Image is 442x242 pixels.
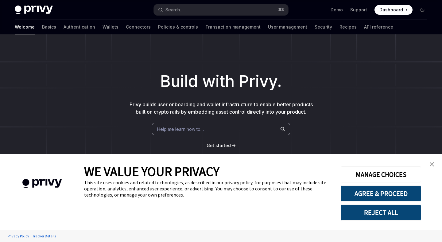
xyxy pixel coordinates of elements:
a: Tracker Details [31,231,57,241]
a: Privacy Policy [6,231,31,241]
img: company logo [9,170,75,197]
a: User management [268,20,307,34]
a: Recipes [339,20,357,34]
img: close banner [430,162,434,166]
a: Wallets [103,20,118,34]
button: Search...⌘K [154,4,288,15]
button: Toggle dark mode [417,5,427,15]
span: Get started [207,143,231,148]
a: close banner [426,158,438,170]
a: Basics [42,20,56,34]
a: Support [350,7,367,13]
img: dark logo [15,6,53,14]
span: ⌘ K [278,7,285,12]
a: Authentication [64,20,95,34]
span: Help me learn how to… [157,126,204,132]
button: REJECT ALL [341,205,421,221]
span: Dashboard [379,7,403,13]
a: Policies & controls [158,20,198,34]
a: Transaction management [205,20,261,34]
div: This site uses cookies and related technologies, as described in our privacy policy, for purposes... [84,179,331,198]
a: Demo [331,7,343,13]
a: Dashboard [374,5,413,15]
a: API reference [364,20,393,34]
a: Get started [207,142,231,149]
span: Privy builds user onboarding and wallet infrastructure to enable better products built on crypto ... [130,101,313,115]
h1: Build with Privy. [10,69,432,93]
span: WE VALUE YOUR PRIVACY [84,163,219,179]
a: Welcome [15,20,35,34]
button: MANAGE CHOICES [341,166,421,182]
a: Connectors [126,20,151,34]
div: Search... [165,6,183,14]
a: Security [315,20,332,34]
button: AGREE & PROCEED [341,185,421,201]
